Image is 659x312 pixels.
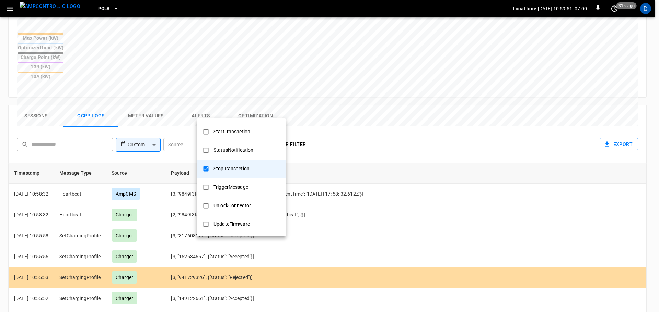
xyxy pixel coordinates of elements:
div: StatusNotification [209,144,257,157]
div: StartTransaction [209,125,254,138]
div: TriggerMessage [209,181,252,194]
div: StopTransaction [209,162,254,175]
div: UpdateFirmware [209,218,254,230]
div: UnlockConnector [209,199,255,212]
